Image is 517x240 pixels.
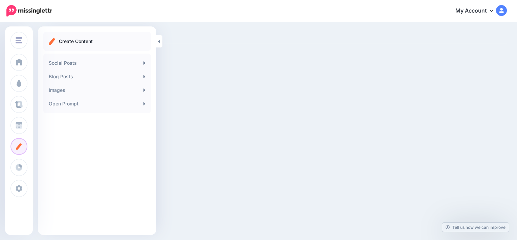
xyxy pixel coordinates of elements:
[46,97,148,111] a: Open Prompt
[46,70,148,83] a: Blog Posts
[449,3,507,19] a: My Account
[46,56,148,70] a: Social Posts
[442,223,509,232] a: Tell us how we can improve
[6,5,52,17] img: Missinglettr
[16,37,22,43] img: menu.png
[46,83,148,97] a: Images
[59,37,93,45] p: Create Content
[49,38,55,45] img: create.png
